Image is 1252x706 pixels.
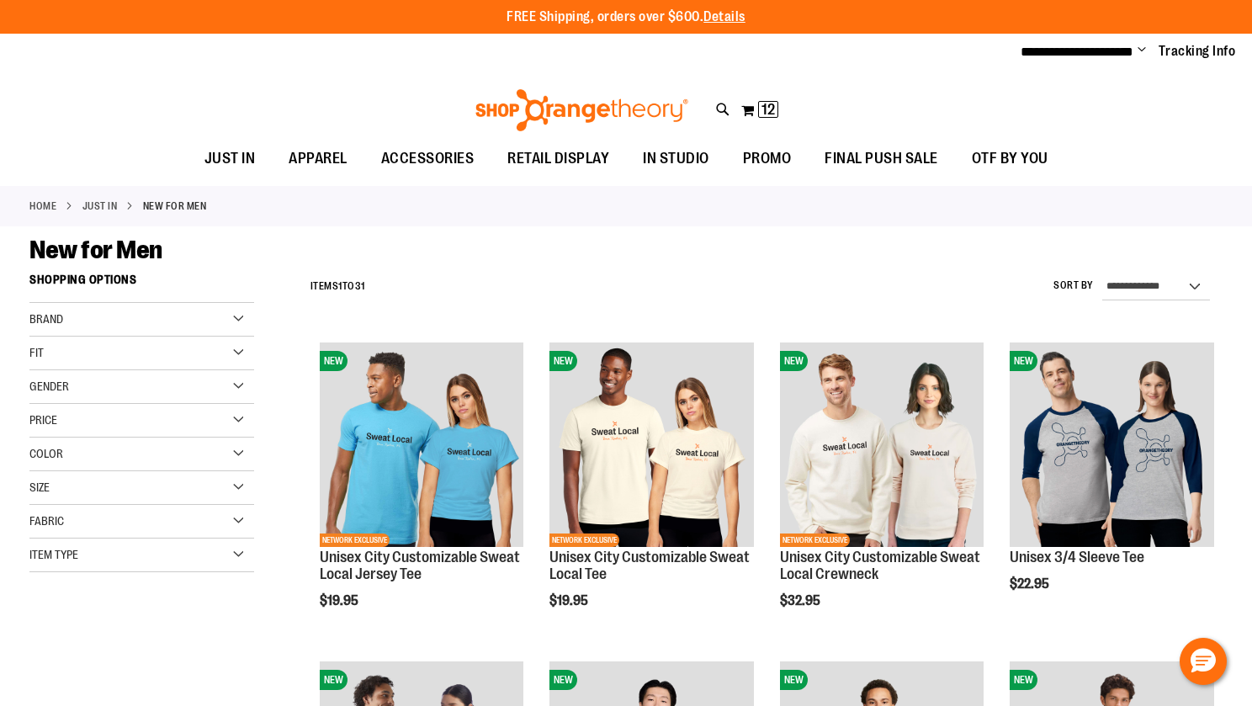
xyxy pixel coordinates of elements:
span: Fabric [29,514,64,528]
img: Unisex City Customizable Fine Jersey Tee [320,342,524,547]
p: FREE Shipping, orders over $600. [507,8,745,27]
span: NEW [1010,351,1037,371]
img: Image of Unisex City Customizable NuBlend Crewneck [780,342,984,547]
a: Details [703,9,745,24]
span: NEW [780,670,808,690]
span: NEW [549,670,577,690]
strong: New for Men [143,199,207,214]
div: product [772,334,993,650]
span: NEW [780,351,808,371]
div: product [541,334,762,650]
span: PROMO [743,140,792,178]
span: Size [29,480,50,494]
h2: Items to [310,273,365,300]
a: Image of Unisex City Customizable Very Important TeeNEWNETWORK EXCLUSIVE [549,342,754,549]
span: APPAREL [289,140,347,178]
span: FINAL PUSH SALE [825,140,938,178]
a: Unisex 3/4 Sleeve TeeNEW [1010,342,1214,549]
img: Unisex 3/4 Sleeve Tee [1010,342,1214,547]
a: Unisex 3/4 Sleeve Tee [1010,549,1144,565]
img: Image of Unisex City Customizable Very Important Tee [549,342,754,547]
a: PROMO [726,140,809,178]
a: IN STUDIO [626,140,726,178]
a: Unisex City Customizable Sweat Local Jersey Tee [320,549,520,582]
span: $19.95 [549,593,591,608]
span: 12 [761,101,775,118]
strong: Shopping Options [29,265,254,303]
a: FINAL PUSH SALE [808,140,955,178]
span: $22.95 [1010,576,1052,592]
a: Unisex City Customizable Sweat Local Tee [549,549,750,582]
span: IN STUDIO [643,140,709,178]
img: Shop Orangetheory [473,89,691,131]
span: 31 [355,280,365,292]
span: NETWORK EXCLUSIVE [320,533,390,547]
span: Gender [29,380,69,393]
span: Brand [29,312,63,326]
a: Tracking Info [1159,42,1236,61]
span: NEW [320,351,347,371]
span: $19.95 [320,593,361,608]
div: product [1001,334,1223,634]
span: RETAIL DISPLAY [507,140,609,178]
a: OTF BY YOU [955,140,1065,178]
div: product [311,334,533,650]
span: OTF BY YOU [972,140,1048,178]
span: NEW [549,351,577,371]
span: Price [29,413,57,427]
a: APPAREL [272,140,364,178]
span: Item Type [29,548,78,561]
span: Fit [29,346,44,359]
span: NEW [1010,670,1037,690]
a: Unisex City Customizable Fine Jersey TeeNEWNETWORK EXCLUSIVE [320,342,524,549]
span: 1 [338,280,342,292]
span: NETWORK EXCLUSIVE [549,533,619,547]
a: Unisex City Customizable Sweat Local Crewneck [780,549,980,582]
span: $32.95 [780,593,823,608]
a: ACCESSORIES [364,140,491,178]
span: NEW [320,670,347,690]
span: Color [29,447,63,460]
a: RETAIL DISPLAY [491,140,626,178]
span: NETWORK EXCLUSIVE [780,533,850,547]
span: JUST IN [204,140,256,178]
button: Hello, have a question? Let’s chat. [1180,638,1227,685]
a: JUST IN [82,199,118,214]
label: Sort By [1053,279,1094,293]
a: JUST IN [188,140,273,178]
span: ACCESSORIES [381,140,475,178]
a: Image of Unisex City Customizable NuBlend CrewneckNEWNETWORK EXCLUSIVE [780,342,984,549]
a: Home [29,199,56,214]
button: Account menu [1138,43,1146,60]
span: New for Men [29,236,162,264]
